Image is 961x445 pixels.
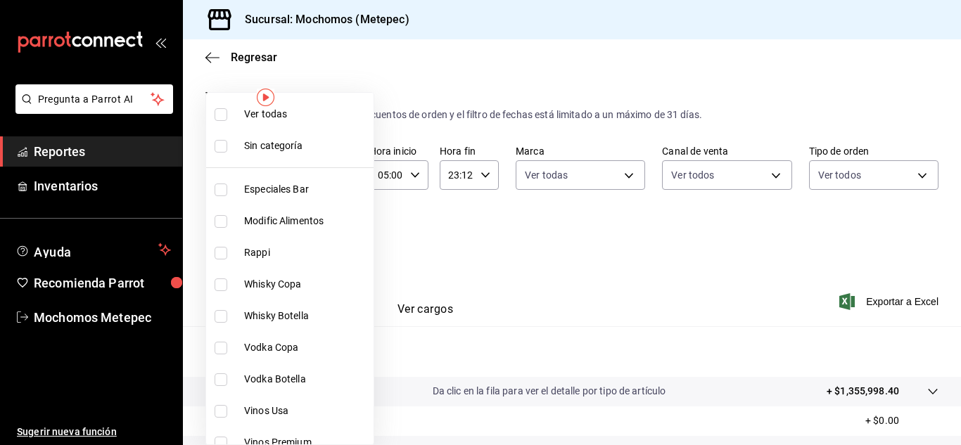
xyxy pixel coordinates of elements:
img: Tooltip marker [257,89,274,106]
span: Sin categoría [244,138,368,153]
span: Whisky Copa [244,277,368,292]
span: Modific Alimentos [244,214,368,228]
span: Ver todas [244,107,368,122]
span: Rappi [244,245,368,260]
span: Vinos Usa [244,404,368,418]
span: Vodka Copa [244,340,368,355]
span: Whisky Botella [244,309,368,323]
span: Vodka Botella [244,372,368,387]
span: Especiales Bar [244,182,368,197]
